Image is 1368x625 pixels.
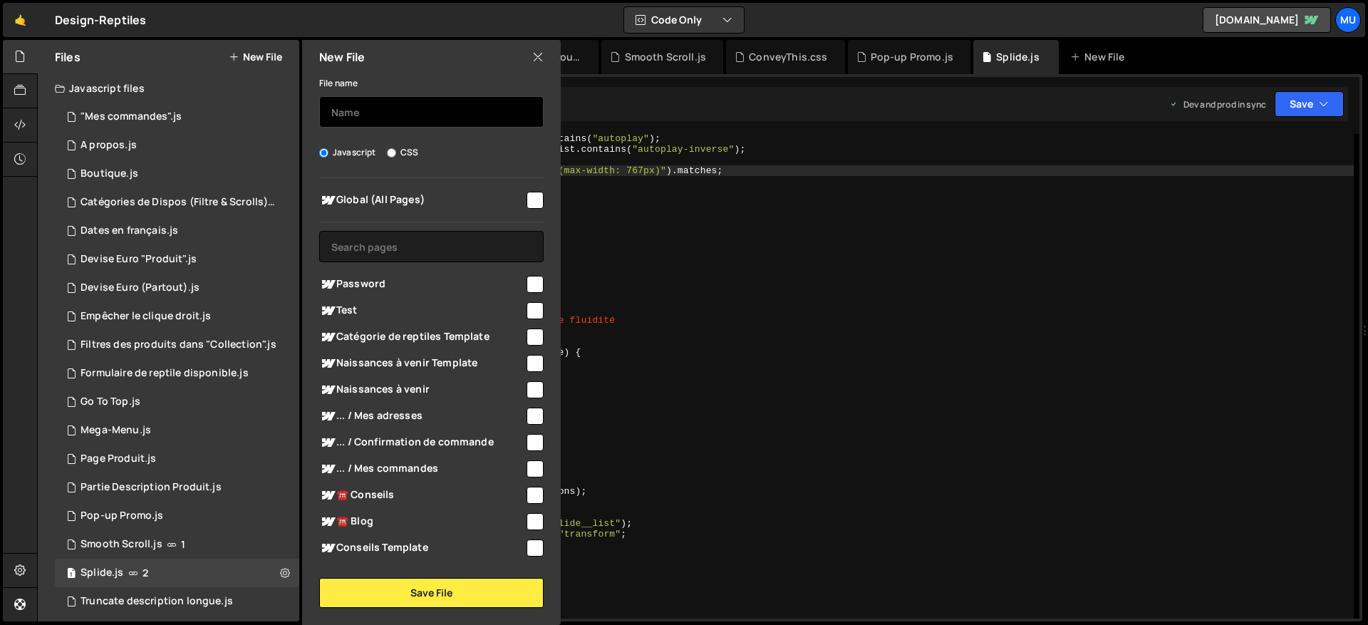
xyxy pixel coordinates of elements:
[1335,7,1361,33] a: Mu
[319,381,524,398] span: Naissances à venir
[142,567,148,579] span: 2
[319,302,524,319] span: Test
[319,578,544,608] button: Save File
[319,539,524,557] span: Conseils Template
[55,445,299,473] div: 16910/46562.js
[55,49,81,65] h2: Files
[319,408,524,425] span: ... / Mes adresses
[625,50,707,64] div: Smooth Scroll.js
[319,460,524,477] span: ... / Mes commandes
[229,51,282,63] button: New File
[319,434,524,451] span: ... / Confirmation de commande
[55,160,299,188] div: 16910/46527.js
[55,502,299,530] div: Pop-up Promo.js
[996,50,1039,64] div: Splide.js
[55,559,299,587] div: 16910/46295.js
[38,74,299,103] div: Javascript files
[81,424,151,437] div: Mega-Menu.js
[319,276,524,293] span: Password
[81,595,233,608] div: Truncate description longue.js
[55,131,299,160] div: 16910/47024.js
[319,76,358,91] label: File name
[55,388,299,416] div: 16910/46616.js
[55,359,299,388] div: 16910/46617.js
[319,148,328,157] input: Javascript
[181,539,185,550] span: 1
[319,192,524,209] span: Global (All Pages)
[319,355,524,372] span: Naissances à venir Template
[81,510,163,522] div: Pop-up Promo.js
[1275,91,1344,117] button: Save
[81,224,178,237] div: Dates en français.js
[55,416,299,445] div: 16910/46591.js
[55,188,304,217] div: 16910/46502.js
[55,302,299,331] div: 16910/46629.js
[55,217,299,245] div: 16910/46781.js
[55,11,146,29] div: Design-Reptiles
[387,148,396,157] input: CSS
[81,538,162,551] div: Smooth Scroll.js
[55,274,299,302] div: Devise Euro (Partout).js
[55,331,304,359] div: 16910/46494.js
[319,96,544,128] input: Name
[81,481,222,494] div: Partie Description Produit.js
[387,145,418,160] label: CSS
[319,329,524,346] span: Catégorie de reptiles Template
[81,396,140,408] div: Go To Top.js
[319,145,376,160] label: Javascript
[55,587,299,616] div: 16910/46628.js
[871,50,953,64] div: Pop-up Promo.js
[81,110,182,123] div: "Mes commandes".js
[319,487,524,504] span: ☎️ Conseils
[81,567,123,579] div: Splide.js
[81,367,249,380] div: Formulaire de reptile disponible.js
[55,473,299,502] div: 16910/46780.js
[1070,50,1130,64] div: New File
[81,281,199,294] div: Devise Euro (Partout).js
[55,103,299,131] div: 16910/46547.js
[81,253,197,266] div: Devise Euro "Produit".js
[624,7,744,33] button: Code Only
[319,231,544,262] input: Search pages
[3,3,38,37] a: 🤙
[81,196,277,209] div: Catégories de Dispos (Filtre & Scrolls).js
[81,453,156,465] div: Page Produit.js
[81,310,211,323] div: Empêcher le clique droit.js
[67,569,76,580] span: 1
[319,49,365,65] h2: New File
[81,167,138,180] div: Boutique.js
[749,50,827,64] div: ConveyThis.css
[81,339,276,351] div: Filtres des produits dans "Collection".js
[319,513,524,530] span: ☎️ Blog
[55,530,299,559] div: 16910/46296.js
[81,139,137,152] div: A propos.js
[1203,7,1331,33] a: [DOMAIN_NAME]
[55,245,299,274] div: 16910/47102.js
[1169,98,1266,110] div: Dev and prod in sync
